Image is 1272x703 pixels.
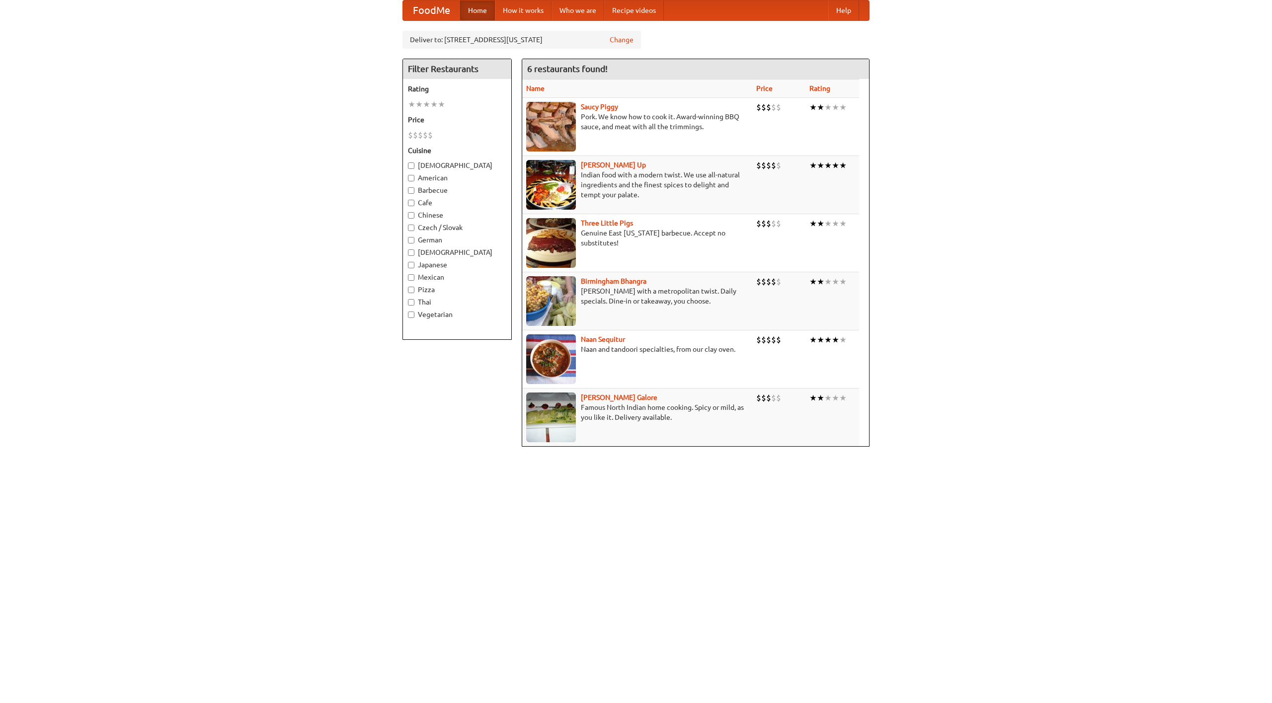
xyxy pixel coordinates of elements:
[581,103,618,111] a: Saucy Piggy
[581,219,633,227] a: Three Little Pigs
[408,247,506,257] label: [DEMOGRAPHIC_DATA]
[839,276,847,287] li: ★
[526,276,576,326] img: bhangra.jpg
[408,274,414,281] input: Mexican
[839,160,847,171] li: ★
[756,276,761,287] li: $
[418,130,423,141] li: $
[581,161,646,169] a: [PERSON_NAME] Up
[408,237,414,243] input: German
[408,185,506,195] label: Barbecue
[809,102,817,113] li: ★
[428,130,433,141] li: $
[839,218,847,229] li: ★
[817,102,824,113] li: ★
[438,99,445,110] li: ★
[552,0,604,20] a: Who we are
[408,84,506,94] h5: Rating
[832,102,839,113] li: ★
[408,198,506,208] label: Cafe
[527,64,608,74] ng-pluralize: 6 restaurants found!
[832,334,839,345] li: ★
[408,272,506,282] label: Mexican
[408,249,414,256] input: [DEMOGRAPHIC_DATA]
[408,173,506,183] label: American
[403,0,460,20] a: FoodMe
[832,276,839,287] li: ★
[771,218,776,229] li: $
[809,392,817,403] li: ★
[423,99,430,110] li: ★
[526,392,576,442] img: currygalore.jpg
[408,225,414,231] input: Czech / Slovak
[766,218,771,229] li: $
[776,160,781,171] li: $
[839,334,847,345] li: ★
[526,102,576,152] img: saucy.jpg
[408,287,414,293] input: Pizza
[408,210,506,220] label: Chinese
[817,392,824,403] li: ★
[495,0,552,20] a: How it works
[408,285,506,295] label: Pizza
[408,223,506,233] label: Czech / Slovak
[771,392,776,403] li: $
[824,102,832,113] li: ★
[761,102,766,113] li: $
[832,392,839,403] li: ★
[839,392,847,403] li: ★
[408,260,506,270] label: Japanese
[756,102,761,113] li: $
[809,84,830,92] a: Rating
[809,160,817,171] li: ★
[423,130,428,141] li: $
[756,160,761,171] li: $
[581,277,646,285] b: Birmingham Bhangra
[408,115,506,125] h5: Price
[824,160,832,171] li: ★
[408,312,414,318] input: Vegetarian
[408,187,414,194] input: Barbecue
[408,235,506,245] label: German
[408,160,506,170] label: [DEMOGRAPHIC_DATA]
[408,299,414,306] input: Thai
[756,84,773,92] a: Price
[526,170,748,200] p: Indian food with a modern twist. We use all-natural ingredients and the finest spices to delight ...
[408,212,414,219] input: Chinese
[403,59,511,79] h4: Filter Restaurants
[809,276,817,287] li: ★
[526,84,545,92] a: Name
[526,218,576,268] img: littlepigs.jpg
[604,0,664,20] a: Recipe videos
[766,276,771,287] li: $
[832,160,839,171] li: ★
[828,0,859,20] a: Help
[581,335,625,343] a: Naan Sequitur
[817,276,824,287] li: ★
[766,102,771,113] li: $
[771,276,776,287] li: $
[756,392,761,403] li: $
[771,102,776,113] li: $
[817,334,824,345] li: ★
[413,130,418,141] li: $
[771,334,776,345] li: $
[408,200,414,206] input: Cafe
[430,99,438,110] li: ★
[415,99,423,110] li: ★
[832,218,839,229] li: ★
[526,286,748,306] p: [PERSON_NAME] with a metropolitan twist. Daily specials. Dine-in or takeaway, you choose.
[776,334,781,345] li: $
[776,218,781,229] li: $
[776,392,781,403] li: $
[817,218,824,229] li: ★
[771,160,776,171] li: $
[761,276,766,287] li: $
[766,334,771,345] li: $
[408,175,414,181] input: American
[824,276,832,287] li: ★
[809,334,817,345] li: ★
